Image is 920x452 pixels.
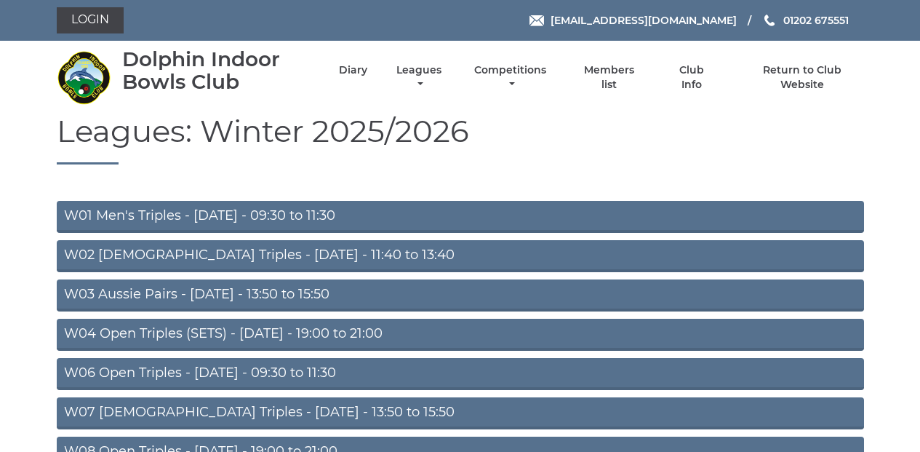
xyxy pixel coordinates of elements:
[57,7,124,33] a: Login
[740,63,863,92] a: Return to Club Website
[339,63,367,77] a: Diary
[551,14,737,27] span: [EMAIL_ADDRESS][DOMAIN_NAME]
[57,201,864,233] a: W01 Men's Triples - [DATE] - 09:30 to 11:30
[764,15,775,26] img: Phone us
[57,50,111,105] img: Dolphin Indoor Bowls Club
[57,397,864,429] a: W07 [DEMOGRAPHIC_DATA] Triples - [DATE] - 13:50 to 15:50
[575,63,642,92] a: Members list
[529,12,737,28] a: Email [EMAIL_ADDRESS][DOMAIN_NAME]
[783,14,849,27] span: 01202 675551
[668,63,716,92] a: Club Info
[57,319,864,351] a: W04 Open Triples (SETS) - [DATE] - 19:00 to 21:00
[762,12,849,28] a: Phone us 01202 675551
[57,279,864,312] a: W03 Aussie Pairs - [DATE] - 13:50 to 15:50
[122,48,313,93] div: Dolphin Indoor Bowls Club
[57,240,864,272] a: W02 [DEMOGRAPHIC_DATA] Triples - [DATE] - 11:40 to 13:40
[57,358,864,390] a: W06 Open Triples - [DATE] - 09:30 to 11:30
[471,63,551,92] a: Competitions
[529,15,544,26] img: Email
[393,63,445,92] a: Leagues
[57,114,864,164] h1: Leagues: Winter 2025/2026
